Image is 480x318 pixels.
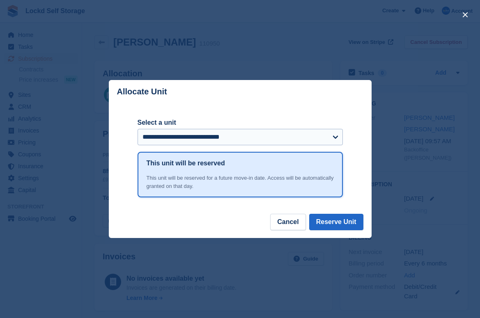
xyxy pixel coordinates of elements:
[117,87,167,96] p: Allocate Unit
[147,158,225,168] h1: This unit will be reserved
[309,214,363,230] button: Reserve Unit
[138,118,343,128] label: Select a unit
[459,8,472,21] button: close
[147,174,334,190] div: This unit will be reserved for a future move-in date. Access will be automatically granted on tha...
[270,214,305,230] button: Cancel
